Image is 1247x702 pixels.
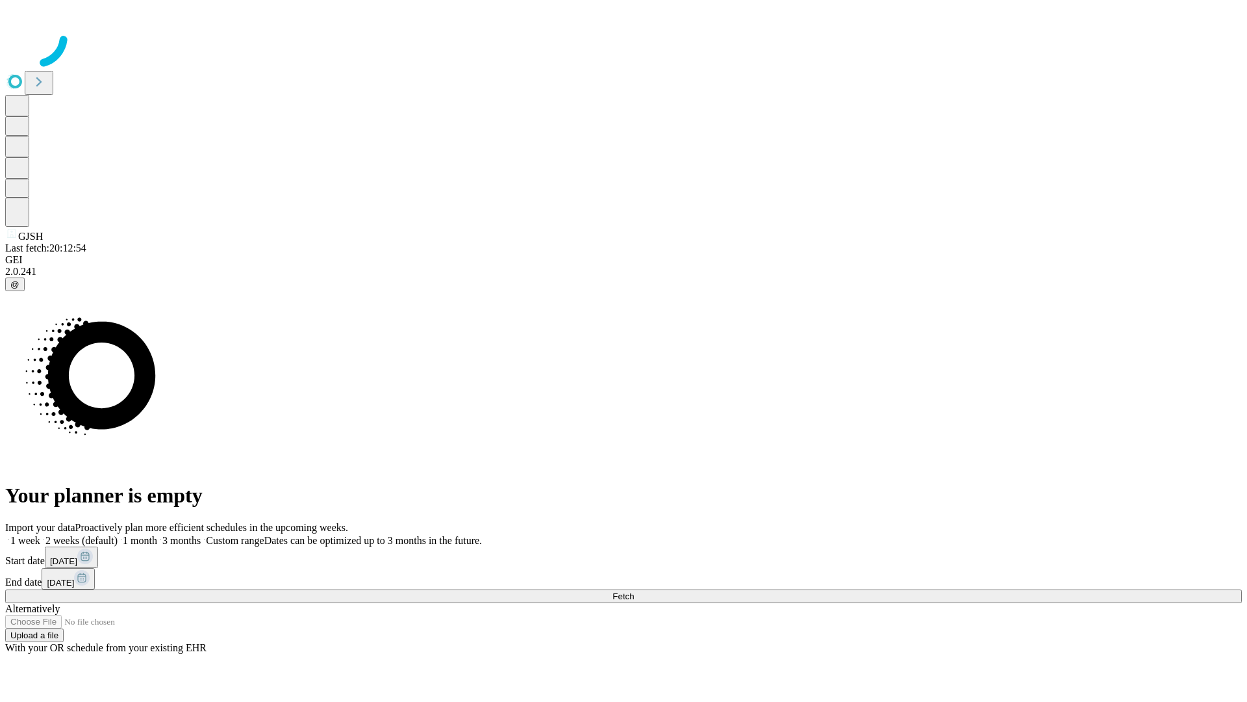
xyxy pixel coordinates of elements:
[5,629,64,642] button: Upload a file
[47,578,74,588] span: [DATE]
[123,535,157,546] span: 1 month
[5,266,1242,278] div: 2.0.241
[45,535,118,546] span: 2 weeks (default)
[612,591,634,601] span: Fetch
[42,568,95,590] button: [DATE]
[162,535,201,546] span: 3 months
[10,535,40,546] span: 1 week
[5,242,86,253] span: Last fetch: 20:12:54
[5,278,25,291] button: @
[5,484,1242,508] h1: Your planner is empty
[5,522,75,533] span: Import your data
[5,642,207,653] span: With your OR schedule from your existing EHR
[5,590,1242,603] button: Fetch
[5,254,1242,266] div: GEI
[206,535,264,546] span: Custom range
[264,535,482,546] span: Dates can be optimized up to 3 months in the future.
[75,522,348,533] span: Proactively plan more efficient schedules in the upcoming weeks.
[5,547,1242,568] div: Start date
[5,568,1242,590] div: End date
[5,603,60,614] span: Alternatively
[18,231,43,242] span: GJSH
[10,279,19,289] span: @
[50,556,77,566] span: [DATE]
[45,547,98,568] button: [DATE]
